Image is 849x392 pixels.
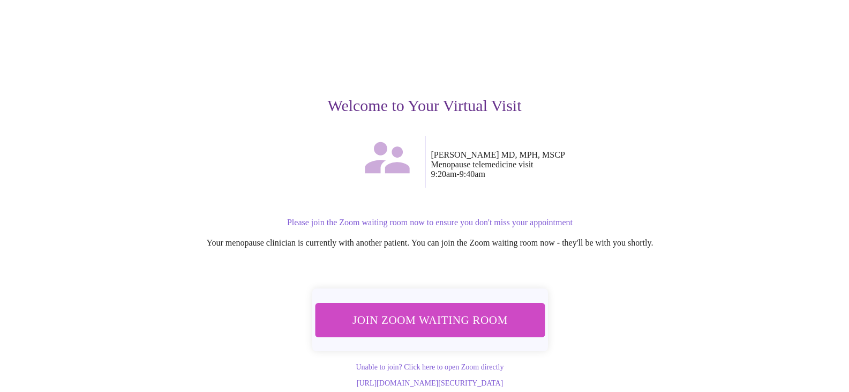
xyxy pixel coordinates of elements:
[106,238,755,248] p: Your menopause clinician is currently with another patient. You can join the Zoom waiting room no...
[357,379,503,387] a: [URL][DOMAIN_NAME][SECURITY_DATA]
[356,363,504,371] a: Unable to join? Click here to open Zoom directly
[106,218,755,227] p: Please join the Zoom waiting room now to ensure you don't miss your appointment
[315,303,545,337] button: Join Zoom Waiting Room
[329,310,530,330] span: Join Zoom Waiting Room
[95,97,755,115] h3: Welcome to Your Virtual Visit
[431,150,755,179] p: [PERSON_NAME] MD, MPH, MSCP Menopause telemedicine visit 9:20am - 9:40am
